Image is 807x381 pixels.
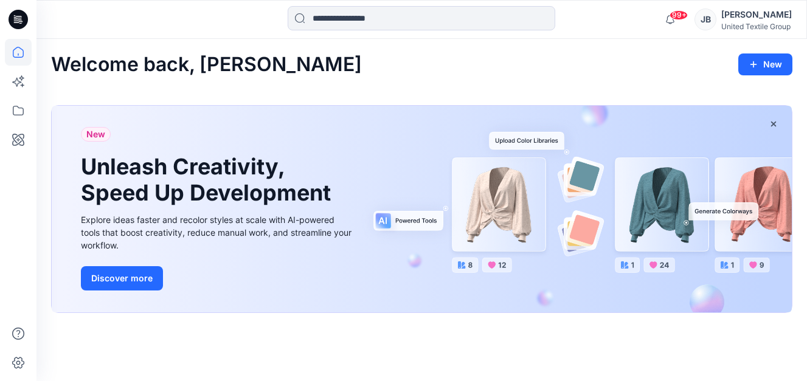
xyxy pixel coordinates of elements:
button: New [738,53,792,75]
h2: Welcome back, [PERSON_NAME] [51,53,362,76]
div: United Textile Group [721,22,792,31]
a: Discover more [81,266,355,290]
span: 99+ [670,10,688,20]
div: Explore ideas faster and recolor styles at scale with AI-powered tools that boost creativity, red... [81,213,355,252]
div: JB [694,9,716,30]
h1: Unleash Creativity, Speed Up Development [81,154,336,206]
div: [PERSON_NAME] [721,7,792,22]
span: New [86,127,105,142]
button: Discover more [81,266,163,290]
